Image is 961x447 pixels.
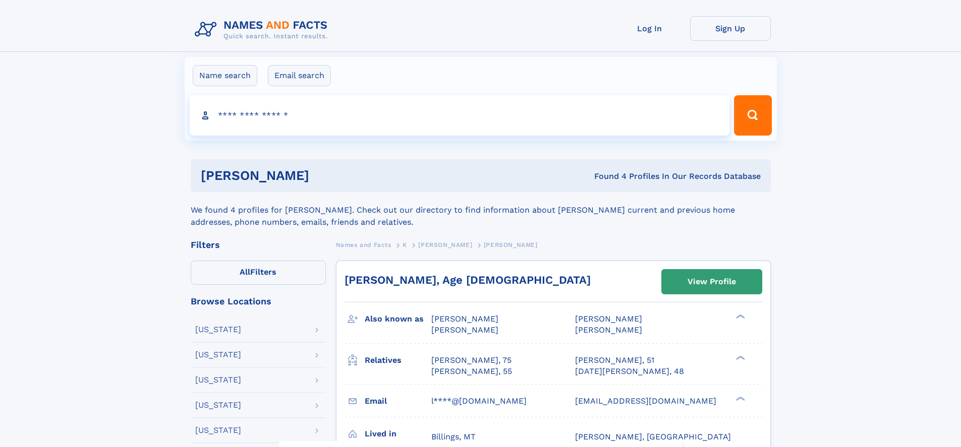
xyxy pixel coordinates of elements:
div: ❯ [733,354,746,361]
div: [US_STATE] [195,326,241,334]
input: search input [190,95,730,136]
img: Logo Names and Facts [191,16,336,43]
h3: Lived in [365,425,431,442]
div: Found 4 Profiles In Our Records Database [451,171,761,182]
div: ❯ [733,313,746,320]
span: [PERSON_NAME] [575,314,642,324]
span: [PERSON_NAME], [GEOGRAPHIC_DATA] [575,432,731,441]
div: [US_STATE] [195,376,241,384]
span: [PERSON_NAME] [418,241,472,248]
a: [PERSON_NAME], 51 [575,355,654,366]
span: [PERSON_NAME] [431,314,498,324]
h3: Email [365,393,431,410]
h3: Relatives [365,352,431,369]
div: We found 4 profiles for [PERSON_NAME]. Check out our directory to find information about [PERSON_... [191,192,771,228]
button: Search Button [734,95,771,136]
span: Billings, MT [431,432,476,441]
a: [PERSON_NAME], 55 [431,366,512,377]
a: View Profile [662,270,762,294]
a: [PERSON_NAME] [418,238,472,251]
label: Filters [191,261,326,285]
span: All [240,267,250,277]
div: [US_STATE] [195,351,241,359]
span: [PERSON_NAME] [431,325,498,335]
h3: Also known as [365,310,431,328]
span: [PERSON_NAME] [484,241,538,248]
h1: [PERSON_NAME] [201,169,452,182]
a: Log In [609,16,690,41]
label: Name search [193,65,257,86]
span: [PERSON_NAME] [575,325,642,335]
div: Browse Locations [191,297,326,306]
a: [DATE][PERSON_NAME], 48 [575,366,684,377]
a: Names and Facts [336,238,391,251]
a: K [403,238,407,251]
div: View Profile [688,270,736,293]
div: Filters [191,240,326,249]
span: K [403,241,407,248]
span: [EMAIL_ADDRESS][DOMAIN_NAME] [575,396,716,406]
a: Sign Up [690,16,771,41]
div: [US_STATE] [195,401,241,409]
label: Email search [268,65,331,86]
div: [US_STATE] [195,426,241,434]
a: [PERSON_NAME], Age [DEMOGRAPHIC_DATA] [345,274,591,286]
a: [PERSON_NAME], 75 [431,355,512,366]
div: ❯ [733,395,746,402]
